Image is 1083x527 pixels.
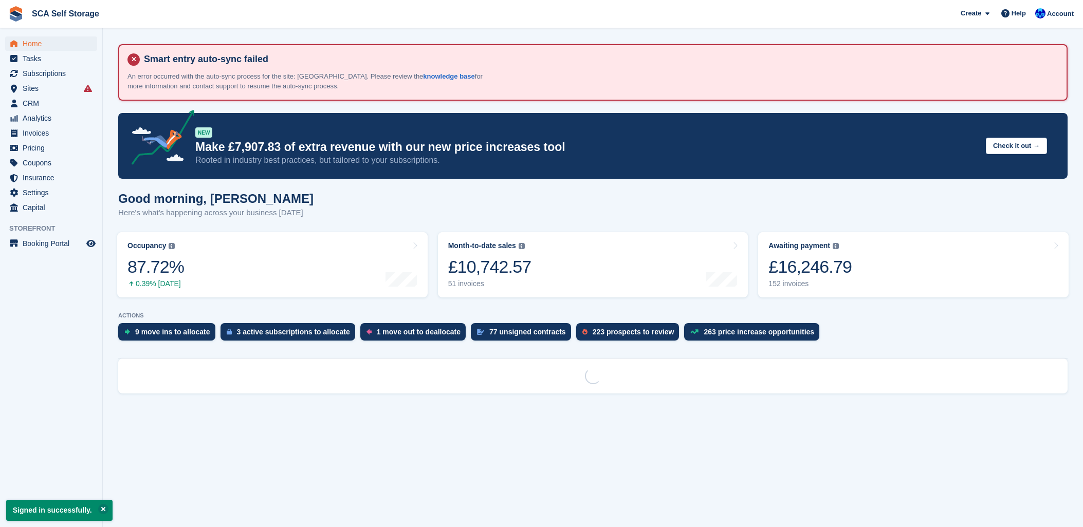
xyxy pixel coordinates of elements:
[1035,8,1045,18] img: Kelly Neesham
[5,81,97,96] a: menu
[477,329,484,335] img: contract_signature_icon-13c848040528278c33f63329250d36e43548de30e8caae1d1a13099fd9432cc5.svg
[23,156,84,170] span: Coupons
[195,140,978,155] p: Make £7,907.83 of extra revenue with our new price increases tool
[5,96,97,110] a: menu
[127,279,184,288] div: 0.39% [DATE]
[23,81,84,96] span: Sites
[5,111,97,125] a: menu
[195,127,212,138] div: NEW
[366,329,372,335] img: move_outs_to_deallocate_icon-f764333ba52eb49d3ac5e1228854f67142a1ed5810a6f6cc68b1a99e826820c5.svg
[117,232,428,297] a: Occupancy 87.72% 0.39% [DATE]
[5,36,97,51] a: menu
[593,328,674,336] div: 223 prospects to review
[5,66,97,81] a: menu
[489,328,566,336] div: 77 unsigned contracts
[519,243,525,249] img: icon-info-grey-7440780725fd019a000dd9b08b2336e03edf1995a4989e88bcd33f0948082b44.svg
[23,36,84,51] span: Home
[23,200,84,215] span: Capital
[9,223,102,234] span: Storefront
[448,241,516,250] div: Month-to-date sales
[23,236,84,251] span: Booking Portal
[23,111,84,125] span: Analytics
[23,96,84,110] span: CRM
[227,328,232,335] img: active_subscription_to_allocate_icon-d502201f5373d7db506a760aba3b589e785aa758c864c3986d89f69b8ff3...
[448,279,531,288] div: 51 invoices
[582,329,588,335] img: prospect-51fa495bee0391a8d652442698ab0144808aea92771e9ea1ae160a38d050c398.svg
[576,323,685,346] a: 223 prospects to review
[23,185,84,200] span: Settings
[23,141,84,155] span: Pricing
[118,323,221,346] a: 9 move ins to allocate
[140,53,1058,65] h4: Smart entry auto-sync failed
[423,72,474,80] a: knowledge base
[28,5,103,22] a: SCA Self Storage
[438,232,748,297] a: Month-to-date sales £10,742.57 51 invoices
[961,8,981,18] span: Create
[360,323,471,346] a: 1 move out to deallocate
[768,241,830,250] div: Awaiting payment
[135,328,210,336] div: 9 move ins to allocate
[5,171,97,185] a: menu
[768,256,852,277] div: £16,246.79
[1012,8,1026,18] span: Help
[127,71,487,91] p: An error occurred with the auto-sync process for the site: [GEOGRAPHIC_DATA]. Please review the f...
[221,323,360,346] a: 3 active subscriptions to allocate
[118,312,1068,319] p: ACTIONS
[5,126,97,140] a: menu
[5,156,97,170] a: menu
[5,141,97,155] a: menu
[118,207,314,219] p: Here's what's happening across your business [DATE]
[448,256,531,277] div: £10,742.57
[690,329,699,334] img: price_increase_opportunities-93ffe204e8149a01c8c9dc8f82e8f89637d9d84a8eef4429ea346261dce0b2c0.svg
[8,6,24,22] img: stora-icon-8386f47178a22dfd0bd8f6a31ec36ba5ce8667c1dd55bd0f319d3a0aa187defe.svg
[704,328,814,336] div: 263 price increase opportunities
[684,323,824,346] a: 263 price increase opportunities
[5,236,97,251] a: menu
[23,66,84,81] span: Subscriptions
[127,241,166,250] div: Occupancy
[5,185,97,200] a: menu
[377,328,461,336] div: 1 move out to deallocate
[123,110,195,168] img: price-adjustments-announcement-icon-8257ccfd72463d97f412b2fc003d46551f7dbcb40ab6d574587a9cd5c0d94...
[124,329,130,335] img: move_ins_to_allocate_icon-fdf77a2bb77ea45bf5b3d319d69a93e2d87916cf1d5bf7949dd705db3b84f3ca.svg
[986,138,1047,155] button: Check it out →
[23,126,84,140] span: Invoices
[237,328,350,336] div: 3 active subscriptions to allocate
[195,155,978,166] p: Rooted in industry best practices, but tailored to your subscriptions.
[1047,9,1074,19] span: Account
[23,171,84,185] span: Insurance
[5,200,97,215] a: menu
[23,51,84,66] span: Tasks
[758,232,1069,297] a: Awaiting payment £16,246.79 152 invoices
[118,192,314,205] h1: Good morning, [PERSON_NAME]
[471,323,576,346] a: 77 unsigned contracts
[833,243,839,249] img: icon-info-grey-7440780725fd019a000dd9b08b2336e03edf1995a4989e88bcd33f0948082b44.svg
[84,84,92,92] i: Smart entry sync failures have occurred
[768,279,852,288] div: 152 invoices
[5,51,97,66] a: menu
[127,256,184,277] div: 87.72%
[6,500,113,521] p: Signed in successfully.
[169,243,175,249] img: icon-info-grey-7440780725fd019a000dd9b08b2336e03edf1995a4989e88bcd33f0948082b44.svg
[85,237,97,250] a: Preview store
